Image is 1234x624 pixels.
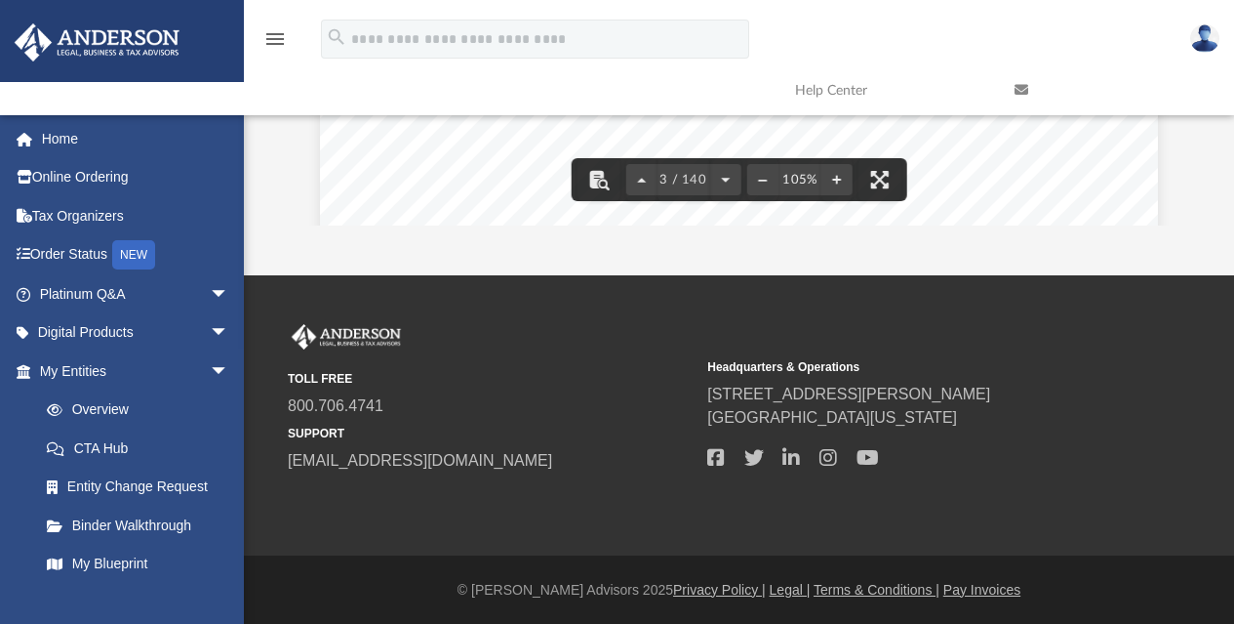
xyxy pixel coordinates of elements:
i: menu [263,27,287,51]
a: Order StatusNEW [14,235,259,275]
span: 8995 [370,182,409,195]
span: 392,844. [1029,182,1106,195]
span: PASSIVE [449,132,516,146]
a: CTA Hub [27,429,259,468]
span: arrow_drop_down [210,313,249,354]
a: [STREET_ADDRESS][PERSON_NAME] [707,386,990,402]
button: Zoom in [821,158,853,201]
span: 8582AMT [370,115,437,129]
a: [GEOGRAPHIC_DATA][US_STATE] [707,409,957,426]
span: 3 / 140 [657,174,710,187]
span: - [661,132,666,146]
span: 8582AMT [370,148,437,162]
span: 46,464. [1039,148,1106,162]
span: QUALIFIED [506,182,593,195]
button: Enter fullscreen [858,158,901,201]
i: search [326,26,347,48]
small: TOLL FREE [288,370,694,388]
div: NEW [112,240,155,270]
span: arrow_drop_down [210,352,249,392]
button: Zoom out [747,158,778,201]
a: Platinum Q&Aarrow_drop_down [14,274,259,313]
a: Legal | [770,582,811,598]
a: Privacy Policy | [673,582,766,598]
button: 3 / 140 [657,158,710,201]
a: Help Center [780,52,1000,129]
span: SCH [814,148,843,162]
a: Digital Productsarrow_drop_down [14,313,259,353]
a: menu [263,37,287,51]
span: E [852,148,860,162]
img: Anderson Advisors Platinum Portal [9,23,185,62]
a: Entity Change Request [27,468,259,507]
img: Anderson Advisors Platinum Portal [288,324,405,350]
a: [EMAIL_ADDRESS][DOMAIN_NAME] [288,452,552,469]
span: ACTIVITY [526,115,603,129]
span: LOSS [613,132,652,146]
span: HOME [748,132,787,146]
a: Online Ordering [14,158,259,197]
span: TOTAL [449,182,498,195]
img: User Pic [1190,24,1219,53]
span: LOSS [613,115,652,129]
a: Binder Walkthrough [27,506,259,545]
small: Headquarters & Operations [707,358,1113,376]
button: Previous page [625,158,657,201]
a: My Blueprint [27,545,249,584]
small: SUPPORT [288,425,694,442]
span: ACTIVITY [526,132,603,146]
span: 2 [930,148,937,162]
span: P2 [871,148,891,162]
span: 2 [681,115,689,129]
a: Pay Invoices [943,582,1020,598]
span: PASSIVE [449,115,516,129]
span: - [661,115,666,129]
a: 800.706.4741 [288,397,383,414]
a: Home [14,119,259,158]
a: My Entitiesarrow_drop_down [14,352,259,391]
button: Next page [710,158,741,201]
a: Tax Organizers [14,196,259,235]
button: Toggle findbar [577,158,619,201]
span: arrow_drop_down [210,274,249,314]
span: MOBILE [681,132,739,146]
a: Terms & Conditions | [814,582,939,598]
div: Current zoom level [778,174,821,187]
span: PARK [449,148,488,162]
div: © [PERSON_NAME] Advisors 2025 [244,580,1234,601]
a: Tax Due Dates [27,583,259,622]
a: Overview [27,391,259,430]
